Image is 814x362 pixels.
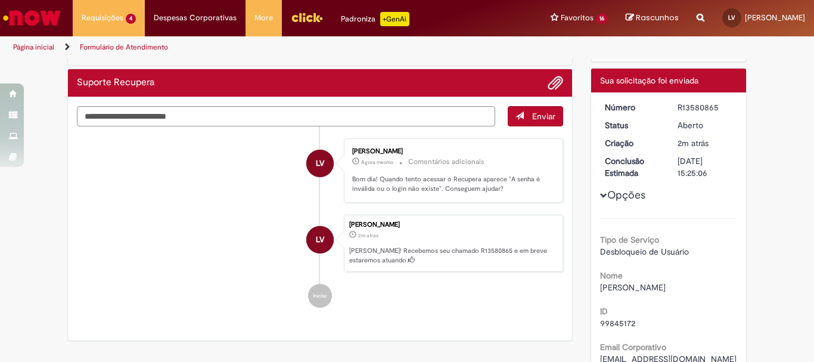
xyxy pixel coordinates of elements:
[600,282,666,293] span: [PERSON_NAME]
[1,6,63,30] img: ServiceNow
[358,232,378,239] span: 2m atrás
[77,126,563,320] ul: Histórico de tíquete
[352,175,551,193] p: Bom dia! Quando tento acessar o Recupera aparece "A senha é inválida ou o login não existe". Cons...
[600,234,659,245] b: Tipo de Serviço
[600,342,666,352] b: Email Corporativo
[508,106,563,126] button: Enviar
[352,148,551,155] div: [PERSON_NAME]
[291,8,323,26] img: click_logo_yellow_360x200.png
[596,137,669,149] dt: Criação
[600,246,689,257] span: Desbloqueio de Usuário
[361,159,393,166] span: Agora mesmo
[80,42,168,52] a: Formulário de Atendimento
[600,318,635,329] span: 99845172
[596,119,669,131] dt: Status
[561,12,594,24] span: Favoritos
[316,149,324,178] span: LV
[77,106,495,126] textarea: Digite sua mensagem aqui...
[349,221,557,228] div: [PERSON_NAME]
[341,12,409,26] div: Padroniza
[306,150,334,177] div: Larissa Camurca Vieira
[600,75,698,86] span: Sua solicitação foi enviada
[636,12,679,23] span: Rascunhos
[126,14,136,24] span: 4
[9,36,534,58] ul: Trilhas de página
[678,137,733,149] div: 30/09/2025 11:25:03
[380,12,409,26] p: +GenAi
[626,13,679,24] a: Rascunhos
[596,14,608,24] span: 16
[349,246,557,265] p: [PERSON_NAME]! Recebemos seu chamado R13580865 e em breve estaremos atuando.
[678,138,709,148] span: 2m atrás
[13,42,54,52] a: Página inicial
[77,78,154,88] h2: Suporte Recupera Histórico de tíquete
[306,226,334,253] div: Larissa Camurca Vieira
[678,138,709,148] time: 30/09/2025 11:25:03
[154,12,237,24] span: Despesas Corporativas
[254,12,273,24] span: More
[745,13,805,23] span: [PERSON_NAME]
[77,215,563,272] li: Larissa Camurca Vieira
[358,232,378,239] time: 30/09/2025 11:25:03
[596,101,669,113] dt: Número
[600,306,608,317] b: ID
[728,14,735,21] span: LV
[548,75,563,91] button: Adicionar anexos
[678,101,733,113] div: R13580865
[678,155,733,179] div: [DATE] 15:25:06
[361,159,393,166] time: 30/09/2025 11:26:16
[82,12,123,24] span: Requisições
[596,155,669,179] dt: Conclusão Estimada
[678,119,733,131] div: Aberto
[408,157,484,167] small: Comentários adicionais
[532,111,555,122] span: Enviar
[316,225,324,254] span: LV
[600,270,623,281] b: Nome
